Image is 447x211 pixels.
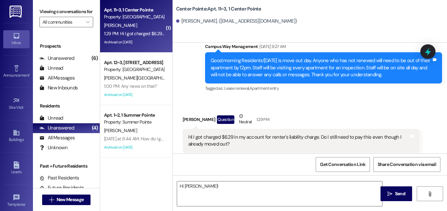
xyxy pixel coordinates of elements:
[39,144,67,151] div: Unknown
[24,104,25,109] span: •
[33,163,100,170] div: Past + Future Residents
[104,136,260,142] div: [DATE] at 8:44 AM: How do I get my security deposit back from last rental period?
[86,19,90,25] i: 
[33,43,100,50] div: Prospects
[217,115,234,124] div: Question
[255,116,269,123] div: 1:29 PM
[90,53,100,63] div: (6)
[90,123,100,133] div: (4)
[387,191,392,197] i: 
[39,7,93,17] label: Viewing conversations for
[176,6,261,12] b: Center Pointe: Apt. 11~3, 1 Center Pointe
[381,186,412,201] button: Send
[3,127,30,145] a: Buildings
[39,75,75,82] div: All Messages
[39,125,74,131] div: Unanswered
[42,195,91,205] button: New Message
[238,113,253,127] div: Neutral
[39,84,78,91] div: New Inbounds
[25,201,26,206] span: •
[39,65,63,72] div: Unread
[49,197,54,202] i: 
[205,43,442,52] div: Campus Way Management
[224,85,250,91] span: Lease renewal ,
[104,128,137,133] span: [PERSON_NAME]
[320,161,365,168] span: Get Conversation Link
[104,31,355,36] div: 1:29 PM: Hi I got charged $6.29 in my account for renter's liability charge. Do I still need to p...
[104,7,165,13] div: Apt. 11~3, 1 Center Pointe
[188,134,409,148] div: Hi I got charged $6.29 in my account for renter's liability charge. Do I still need to pay this e...
[3,192,30,210] a: Templates •
[103,143,166,152] div: Archived on [DATE]
[42,17,83,27] input: All communities
[104,75,179,81] span: [PERSON_NAME][GEOGRAPHIC_DATA]
[103,38,166,46] div: Archived on [DATE]
[33,103,100,109] div: Residents
[103,91,166,99] div: Archived on [DATE]
[427,191,432,197] i: 
[3,95,30,113] a: Site Visit •
[177,181,382,206] textarea: Hi [PERSON_NAME]!
[211,57,432,78] div: Good morning Residents![DATE] is move out day. Anyone who has not renewed will need to be out of ...
[29,72,30,77] span: •
[39,184,84,191] div: Future Residents
[39,175,79,181] div: Past Residents
[10,6,23,18] img: ResiDesk Logo
[183,153,420,162] div: Tagged as:
[104,13,165,20] div: Property: [GEOGRAPHIC_DATA]
[258,43,286,50] div: [DATE] 9:27 AM
[3,30,30,48] a: Inbox
[250,85,279,91] span: Apartment entry
[373,157,440,172] button: Share Conversation via email
[395,190,405,197] span: Send
[316,157,370,172] button: Get Conversation Link
[104,119,165,126] div: Property: Summer Pointe
[39,115,63,122] div: Unread
[183,113,420,129] div: [PERSON_NAME]
[104,59,165,66] div: Apt. 12~3, [STREET_ADDRESS]
[104,83,157,89] div: 1:00 PM: Any news on that?
[205,83,442,93] div: Tagged as:
[176,18,297,25] div: [PERSON_NAME]. ([EMAIL_ADDRESS][DOMAIN_NAME])
[378,161,436,168] span: Share Conversation via email
[104,164,165,171] div: Apt. 303~4, 1 Campus Edge
[104,22,137,28] span: [PERSON_NAME]
[104,66,165,73] div: Property: [GEOGRAPHIC_DATA]
[104,112,165,119] div: Apt. 1~2, 1 Summer Pointe
[3,159,30,177] a: Leads
[39,134,75,141] div: All Messages
[39,55,74,62] div: Unanswered
[57,196,84,203] span: New Message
